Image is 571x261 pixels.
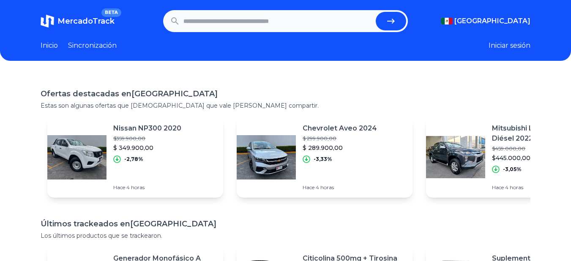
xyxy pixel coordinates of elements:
font: MercadoTrack [57,16,115,26]
img: Imagen destacada [47,128,107,187]
font: $ 289.900,00 [303,144,343,152]
img: MercadoTrack [41,14,54,28]
font: 4 horas [126,184,145,190]
font: Sincronización [68,41,117,49]
button: Iniciar sesión [489,41,530,51]
button: [GEOGRAPHIC_DATA] [441,16,530,26]
font: $445.000,00 [492,154,530,162]
font: $359.900,00 [113,135,145,141]
font: Estas son algunas ofertas que [DEMOGRAPHIC_DATA] que vale [PERSON_NAME] compartir. [41,102,319,109]
font: Iniciar sesión [489,41,530,49]
font: [GEOGRAPHIC_DATA] [131,89,218,98]
font: BETA [105,10,118,15]
a: Inicio [41,41,58,51]
font: Chevrolet Aveo 2024 [303,124,377,132]
font: 4 horas [505,184,523,190]
a: Imagen destacadaNissan NP300 2020$359.900,00$ 349.900,00-2,78%Hace 4 horas [47,117,223,198]
font: Nissan NP300 2020 [113,124,181,132]
font: $ 299.900,00 [303,135,336,141]
font: -3,05% [503,166,522,172]
img: Mexico [441,18,453,24]
a: MercadoTrackBETA [41,14,115,28]
font: Hace [303,184,314,190]
font: Hace [113,184,125,190]
a: Sincronización [68,41,117,51]
font: $459.000,00 [492,145,525,152]
font: [GEOGRAPHIC_DATA] [130,219,216,228]
font: Inicio [41,41,58,49]
font: 4 horas [316,184,334,190]
font: $ 349.900,00 [113,144,153,152]
font: -2,78% [124,156,143,162]
font: -3,33% [314,156,332,162]
font: Los últimos productos que se trackearon. [41,232,162,239]
font: Últimos trackeados en [41,219,130,228]
font: Hace [492,184,504,190]
a: Imagen destacadaChevrolet Aveo 2024$ 299.900,00$ 289.900,00-3,33%Hace 4 horas [237,117,413,198]
font: [GEOGRAPHIC_DATA] [454,17,530,25]
img: Imagen destacada [237,128,296,187]
font: Ofertas destacadas en [41,89,131,98]
img: Imagen destacada [426,128,485,187]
